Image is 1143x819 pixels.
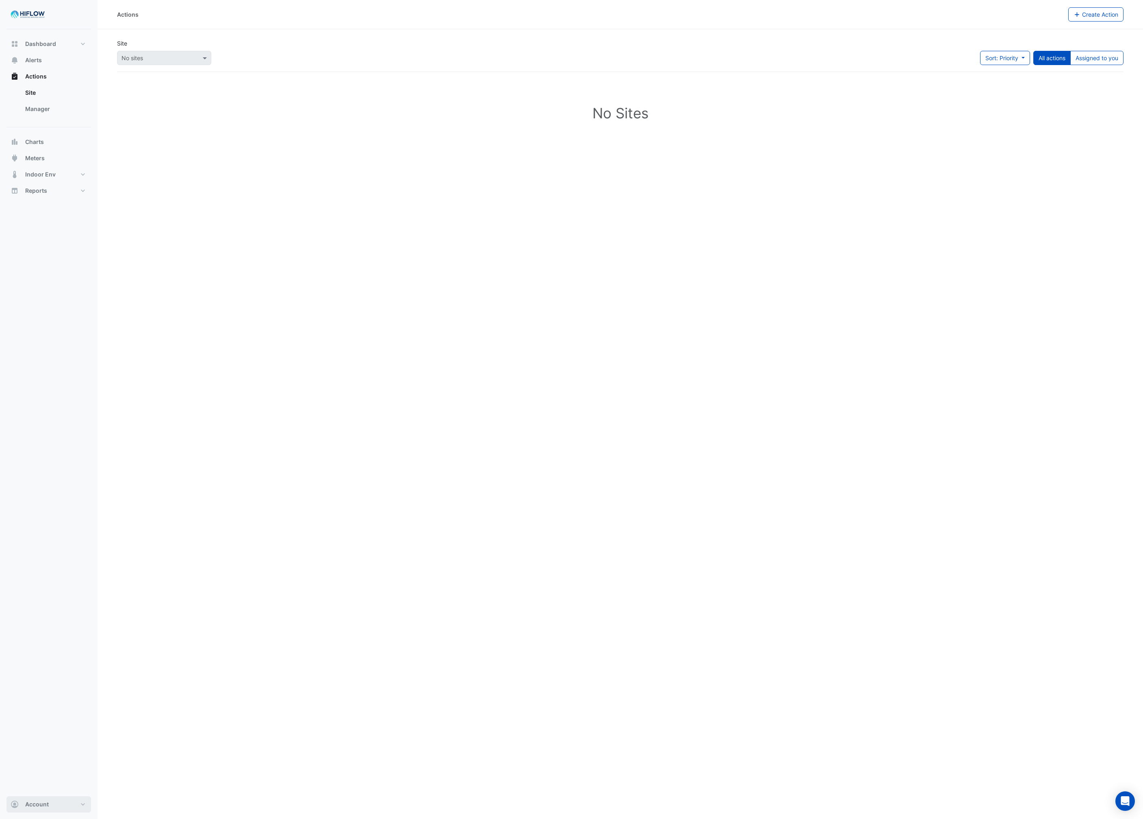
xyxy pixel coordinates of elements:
h1: No Sites [130,105,1110,122]
div: Actions [117,10,139,19]
button: Account [7,796,91,812]
app-icon: Indoor Env [11,170,19,179]
span: Create Action [1082,11,1118,18]
app-icon: Dashboard [11,40,19,48]
app-icon: Reports [11,187,19,195]
app-icon: Alerts [11,56,19,64]
div: Actions [7,85,91,120]
span: Indoor Env [25,170,56,179]
app-icon: Meters [11,154,19,162]
label: Site [117,39,127,48]
a: Site [19,85,91,101]
button: All actions [1033,51,1071,65]
span: Actions [25,72,47,81]
div: Open Intercom Messenger [1115,791,1135,811]
a: Manager [19,101,91,117]
span: Charts [25,138,44,146]
app-icon: Actions [11,72,19,81]
button: Sort: Priority [980,51,1030,65]
button: Alerts [7,52,91,68]
button: Charts [7,134,91,150]
span: Meters [25,154,45,162]
button: Reports [7,183,91,199]
span: Sort: Priority [985,54,1018,61]
span: Alerts [25,56,42,64]
span: Account [25,800,49,808]
button: Actions [7,68,91,85]
button: Dashboard [7,36,91,52]
app-icon: Charts [11,138,19,146]
button: Meters [7,150,91,166]
button: Create Action [1068,7,1124,22]
button: Indoor Env [7,166,91,183]
span: Reports [25,187,47,195]
button: Assigned to you [1070,51,1123,65]
span: Dashboard [25,40,56,48]
img: Company Logo [10,7,46,23]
